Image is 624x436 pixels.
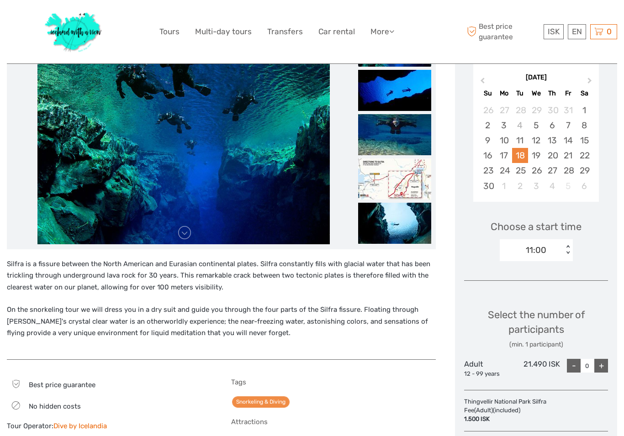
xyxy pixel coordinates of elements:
div: Choose Thursday, November 20th, 2025 [544,148,560,163]
div: Tour Operator: [7,421,212,431]
div: Th [544,87,560,100]
div: month 2025-11 [476,103,596,194]
div: EN [568,24,586,39]
div: Choose Sunday, November 9th, 2025 [480,133,496,148]
div: Fr [560,87,576,100]
div: Choose Tuesday, October 28th, 2025 [512,103,528,118]
div: Choose Monday, November 17th, 2025 [496,148,512,163]
div: Choose Wednesday, November 12th, 2025 [528,133,544,148]
div: We [528,87,544,100]
span: Best price guarantee [465,21,541,42]
img: 7691253255714538b79c37349857cc55_slider_thumbnail.jpg [358,114,431,155]
div: Choose Saturday, November 22nd, 2025 [576,148,592,163]
div: Choose Tuesday, November 25th, 2025 [512,163,528,178]
div: Choose Thursday, November 6th, 2025 [544,118,560,133]
div: Choose Friday, October 31st, 2025 [560,103,576,118]
div: Choose Monday, November 24th, 2025 [496,163,512,178]
div: Sa [576,87,592,100]
div: Choose Thursday, November 13th, 2025 [544,133,560,148]
div: Choose Thursday, October 30th, 2025 [544,103,560,118]
img: 2fe74c2749164ac79c2dceb907c3bfb9_main_slider.jpg [37,26,330,245]
div: Choose Wednesday, November 19th, 2025 [528,148,544,163]
div: Su [480,87,496,100]
div: Choose Saturday, November 8th, 2025 [576,118,592,133]
span: 0 [605,27,613,36]
div: Choose Sunday, November 2nd, 2025 [480,118,496,133]
div: Choose Friday, November 14th, 2025 [560,133,576,148]
img: 1077-ca632067-b948-436b-9c7a-efe9894e108b_logo_big.jpg [40,7,107,57]
div: 1.500 ISK [464,415,567,424]
div: Tu [512,87,528,100]
a: Dive by Icelandia [53,422,107,430]
div: Choose Thursday, December 4th, 2025 [544,179,560,194]
img: 6a858579bfb241b9a05ca9153a069bc9_slider_thumbnail.jpg [358,70,431,111]
div: Choose Tuesday, December 2nd, 2025 [512,179,528,194]
div: Choose Sunday, November 16th, 2025 [480,148,496,163]
div: Adult [464,359,512,378]
div: 12 - 99 years [464,370,512,378]
div: Choose Saturday, November 1st, 2025 [576,103,592,118]
div: Choose Sunday, November 23rd, 2025 [480,163,496,178]
div: Choose Saturday, November 15th, 2025 [576,133,592,148]
div: Choose Monday, October 27th, 2025 [496,103,512,118]
button: Next Month [583,75,598,90]
a: Multi-day tours [195,25,252,38]
div: Choose Wednesday, December 3rd, 2025 [528,179,544,194]
div: Choose Sunday, October 26th, 2025 [480,103,496,118]
div: Choose Saturday, December 6th, 2025 [576,179,592,194]
div: Choose Saturday, November 29th, 2025 [576,163,592,178]
div: Choose Sunday, November 30th, 2025 [480,179,496,194]
p: On the snorkeling tour we will dress you in a dry suit and guide you through the four parts of th... [7,304,436,339]
div: Choose Wednesday, October 29th, 2025 [528,103,544,118]
div: 21.490 ISK [512,359,560,378]
div: - [567,359,581,373]
div: + [594,359,608,373]
img: 4572300f4d1b4a96add6cd36645432a7_slider_thumbnail.jpg [358,203,431,244]
p: Silfra is a fissure between the North American and Eurasian continental plates. Silfra constantly... [7,258,436,294]
div: Not available Tuesday, November 4th, 2025 [512,118,528,133]
a: Tours [159,25,180,38]
span: Choose a start time [491,220,582,234]
img: 5d7330fea42e49cf8a36fcc8d13df1ce_slider_thumbnail.jpg [358,158,431,200]
div: 11:00 [526,244,546,256]
div: Mo [496,87,512,100]
a: More [370,25,394,38]
a: Snorkeling & Diving [232,396,290,408]
div: Select the number of participants [464,308,608,349]
div: (min. 1 participant) [464,340,608,349]
div: Choose Tuesday, November 18th, 2025 [512,148,528,163]
button: Open LiveChat chat widget [7,4,35,31]
div: Choose Monday, November 10th, 2025 [496,133,512,148]
div: Choose Monday, December 1st, 2025 [496,179,512,194]
div: Choose Friday, November 28th, 2025 [560,163,576,178]
div: Choose Friday, November 7th, 2025 [560,118,576,133]
div: Choose Tuesday, November 11th, 2025 [512,133,528,148]
div: Choose Wednesday, November 26th, 2025 [528,163,544,178]
span: No hidden costs [29,402,81,410]
div: Choose Friday, November 21st, 2025 [560,148,576,163]
a: Car rental [318,25,355,38]
div: Choose Monday, November 3rd, 2025 [496,118,512,133]
div: Choose Wednesday, November 5th, 2025 [528,118,544,133]
div: Thingvellir National Park Silfra Fee (Adult) (included) [464,398,572,424]
h5: Attractions [231,418,436,426]
span: Best price guarantee [29,381,95,389]
h5: Tags [231,378,436,386]
div: [DATE] [473,73,599,83]
div: Choose Thursday, November 27th, 2025 [544,163,560,178]
div: Not available Friday, December 5th, 2025 [560,179,576,194]
button: Previous Month [474,75,489,90]
span: ISK [548,27,560,36]
a: Transfers [267,25,303,38]
div: < > [564,245,571,255]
